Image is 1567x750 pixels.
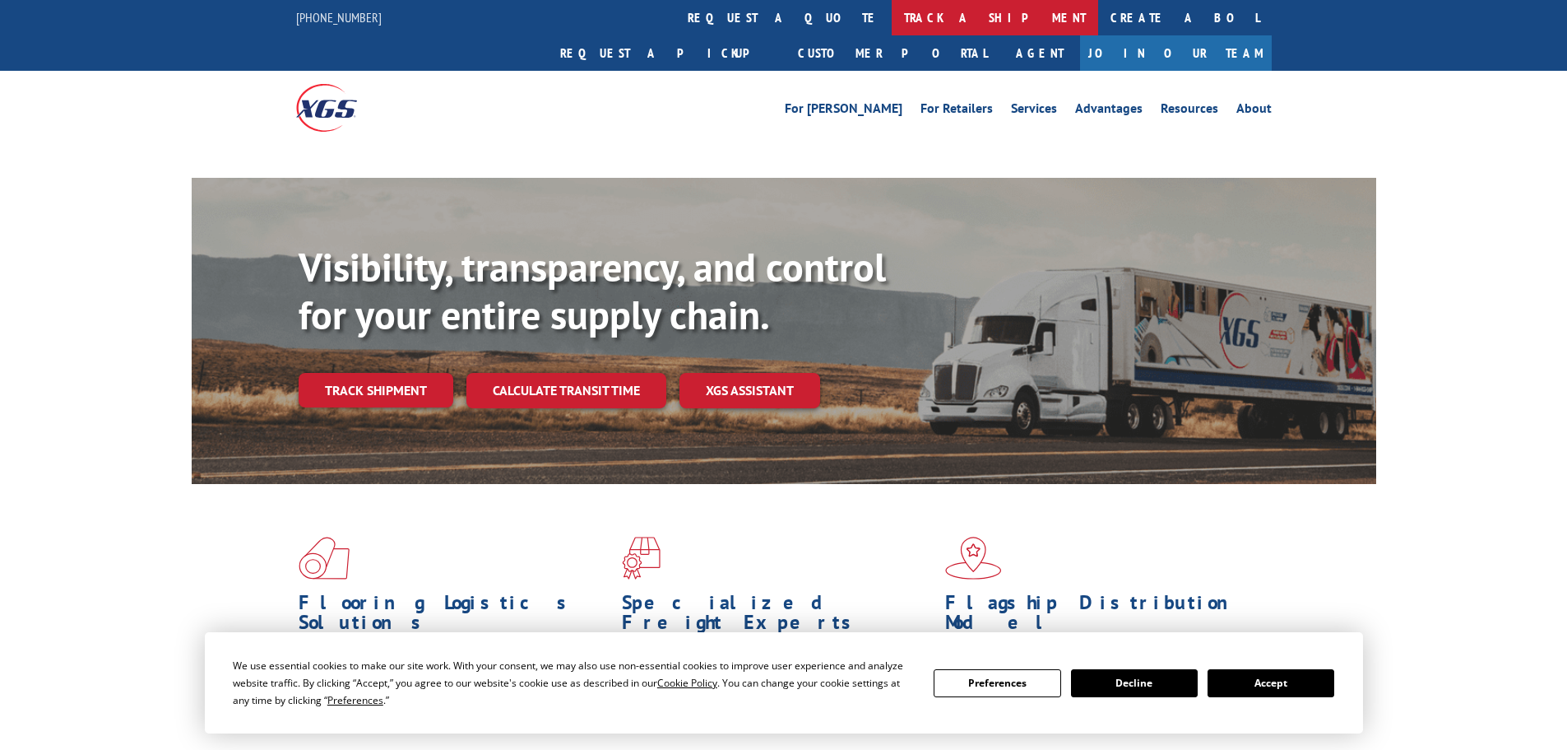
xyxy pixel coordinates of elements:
[622,537,661,580] img: xgs-icon-focused-on-flooring-red
[1208,669,1334,697] button: Accept
[466,373,666,408] a: Calculate transit time
[296,9,382,26] a: [PHONE_NUMBER]
[299,373,453,408] a: Track shipment
[920,102,993,120] a: For Retailers
[299,537,350,580] img: xgs-icon-total-supply-chain-intelligence-red
[548,35,786,71] a: Request a pickup
[785,102,902,120] a: For [PERSON_NAME]
[205,632,1363,734] div: Cookie Consent Prompt
[1071,669,1198,697] button: Decline
[679,373,820,408] a: XGS ASSISTANT
[1236,102,1272,120] a: About
[327,693,383,707] span: Preferences
[786,35,999,71] a: Customer Portal
[299,593,610,641] h1: Flooring Logistics Solutions
[1075,102,1143,120] a: Advantages
[1080,35,1272,71] a: Join Our Team
[945,593,1256,641] h1: Flagship Distribution Model
[622,593,933,641] h1: Specialized Freight Experts
[1161,102,1218,120] a: Resources
[233,657,914,709] div: We use essential cookies to make our site work. With your consent, we may also use non-essential ...
[945,537,1002,580] img: xgs-icon-flagship-distribution-model-red
[299,241,886,340] b: Visibility, transparency, and control for your entire supply chain.
[999,35,1080,71] a: Agent
[934,669,1060,697] button: Preferences
[1011,102,1057,120] a: Services
[657,676,717,690] span: Cookie Policy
